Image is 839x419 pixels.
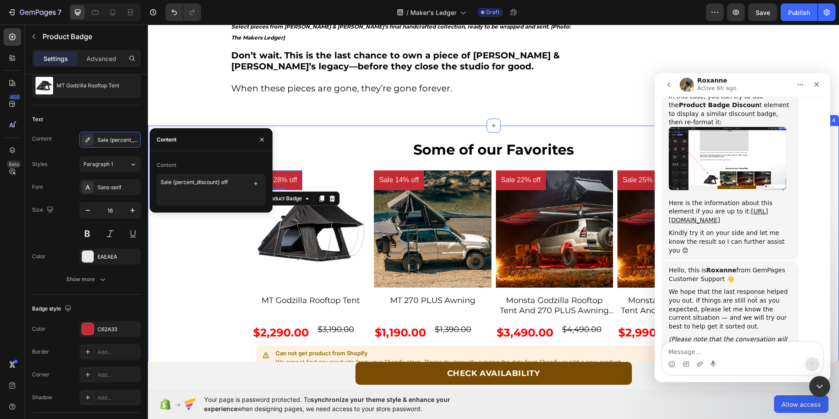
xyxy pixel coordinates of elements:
[79,156,141,172] button: Paragraph 1
[406,8,409,17] span: /
[756,9,770,16] span: Save
[774,395,828,413] button: Allow access
[662,92,689,100] div: Section 4
[97,253,139,261] div: EAEAEA
[32,371,50,379] div: Corner
[56,288,63,295] button: Start recording
[486,8,499,16] span: Draft
[32,348,49,356] div: Border
[781,4,817,21] button: Publish
[204,395,484,413] span: Your page is password protected. To when designing pages, we need access to your store password.
[157,161,176,169] div: Content
[470,299,527,317] div: $2,990.00
[104,146,154,166] pre: Sale 28% off
[97,184,139,191] div: Sans-serif
[32,303,73,315] div: Badge style
[165,4,201,21] div: Undo/Redo
[788,8,810,17] div: Publish
[32,135,52,143] div: Content
[104,270,222,282] a: MT Godzilla Rooftop Tent
[32,271,141,287] button: Show more
[151,284,165,298] button: Send a message…
[14,288,21,295] button: Emoji picker
[348,146,466,264] a: Monsta Godzilla Rooftop Tent And 270 PLUS Awning Package
[115,170,156,178] div: Product Badge
[286,299,324,311] div: $1,390.00
[86,54,116,63] p: Advanced
[97,371,139,379] div: Add...
[348,299,406,317] div: $3,490.00
[57,83,119,89] p: MT Godzilla Rooftop Tent
[28,288,35,295] button: Gif picker
[148,25,839,389] iframe: Design area
[226,299,279,317] div: $1,190.00
[128,325,474,333] p: Can not get product from Shopify
[32,183,43,191] div: Font
[470,146,520,166] pre: Sale 25% off
[413,299,455,311] div: $4,490.00
[299,342,392,356] p: CHECK AVAILABILITY
[105,116,586,134] p: Some of our Favorites
[97,348,139,356] div: Add...
[7,269,168,284] textarea: Message…
[32,116,43,123] div: Text
[208,337,484,360] a: CHECK AVAILABILITY
[809,376,830,397] iframe: Intercom live chat
[97,394,139,402] div: Add...
[204,396,450,412] span: synchronize your theme style & enhance your experience
[748,4,777,21] button: Save
[470,270,587,292] a: Monsta Godzilla Rooftop Tent And 270 Free Standing Awning Package
[32,253,46,260] div: Color
[36,77,53,94] img: product feature img
[32,325,46,333] div: Color
[42,288,49,295] button: Upload attachment
[470,146,587,264] a: Monsta Godzilla Rooftop Tent And 270 Free Standing Awning Package
[14,193,137,210] div: Hello, this is from GemPages Customer Support 👋
[66,275,107,284] div: Show more
[169,299,207,311] div: $3,190.00
[97,136,139,144] div: Sale {percent_discount} off
[43,31,137,42] p: Product Badge
[32,160,47,168] div: Styles
[655,73,830,382] iframe: Intercom live chat
[128,333,474,342] p: We cannot find any products from your Shopify store. Please try manually syncing the data from Sh...
[8,94,21,101] div: 450
[14,263,133,313] i: (Please note that the conversation will be closed automatically within a day if we do not receive...
[226,146,276,166] pre: Sale 14% off
[97,325,139,333] div: C62A33
[348,270,466,292] a: Monsta Godzilla Rooftop Tent And 270 PLUS Awning Package
[32,394,52,401] div: Shadow
[348,146,398,166] pre: Sale 22% off
[52,194,82,201] b: Roxanne
[226,146,344,264] a: MT 270 PLUS Awning
[83,25,412,47] strong: Don’t wait. This is the last chance to own a piece of [PERSON_NAME] & [PERSON_NAME]’s legacy—befo...
[32,204,55,216] div: Size
[410,8,456,17] span: Maker's Ledger
[14,215,137,258] div: We hope that the last response helped you out. If things are still not as you expected, please le...
[7,188,169,339] div: Roxanne says…
[43,54,68,63] p: Settings
[7,161,21,168] div: Beta
[57,7,61,18] p: 7
[83,58,428,69] p: When these pieces are gone, they’re gone forever.
[226,270,344,282] a: MT 270 PLUS Awning
[534,299,574,311] div: $3,990.00
[782,400,821,409] span: Allow access
[83,160,113,168] span: Paragraph 1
